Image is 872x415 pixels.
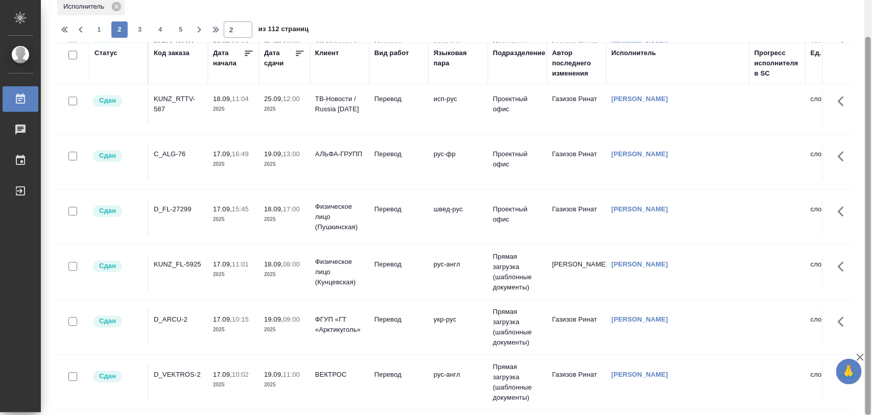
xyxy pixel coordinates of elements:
[154,48,190,58] div: Код заказа
[374,48,409,58] div: Вид работ
[91,25,107,35] span: 1
[315,149,364,159] p: АЛЬФА-ГРУПП
[832,199,856,224] button: Здесь прячутся важные кнопки
[99,151,116,161] p: Сдан
[99,206,116,216] p: Сдан
[374,314,423,325] p: Перевод
[429,364,488,400] td: рус-англ
[154,314,203,325] div: D_ARCU-2
[264,159,305,169] p: 2025
[213,315,232,323] p: 17.09,
[840,361,858,382] span: 🙏
[264,150,283,158] p: 19.09,
[832,309,856,334] button: Здесь прячутся важные кнопки
[63,2,108,12] p: Исполнитель
[154,149,203,159] div: C_ALG-76
[488,89,547,125] td: Проектный офис
[264,205,283,213] p: 18.09,
[488,199,547,235] td: Проектный офис
[611,315,668,323] a: [PERSON_NAME]
[213,371,232,378] p: 17.09,
[806,254,865,290] td: слово
[315,370,364,380] p: ВЕКТРОС
[264,214,305,225] p: 2025
[264,48,295,68] div: Дата сдачи
[283,95,300,103] p: 12:00
[547,199,606,235] td: Газизов Ринат
[264,380,305,390] p: 2025
[429,199,488,235] td: швед-рус
[264,104,305,114] p: 2025
[547,89,606,125] td: Газизов Ринат
[806,89,865,125] td: слово
[152,25,169,35] span: 4
[213,205,232,213] p: 17.09,
[315,257,364,287] p: Физическое лицо (Кунцевская)
[547,254,606,290] td: [PERSON_NAME]
[374,94,423,104] p: Перевод
[213,270,254,280] p: 2025
[132,21,148,38] button: 3
[154,94,203,114] div: KUNZ_RTTV-587
[173,21,189,38] button: 5
[493,48,546,58] div: Подразделение
[547,364,606,400] td: Газизов Ринат
[99,95,116,106] p: Сдан
[611,95,668,103] a: [PERSON_NAME]
[213,325,254,335] p: 2025
[92,370,143,383] div: Менеджер проверил работу исполнителя, передает ее на следующий этап
[315,314,364,335] p: ФГУП «ГТ «Арктикуголь»
[832,89,856,113] button: Здесь прячутся важные кнопки
[611,150,668,158] a: [PERSON_NAME]
[264,95,283,103] p: 25.09,
[755,48,800,79] div: Прогресс исполнителя в SC
[213,380,254,390] p: 2025
[132,25,148,35] span: 3
[232,150,249,158] p: 16:49
[99,316,116,326] p: Сдан
[806,309,865,345] td: слово
[258,23,309,38] span: из 112 страниц
[99,371,116,381] p: Сдан
[92,149,143,163] div: Менеджер проверил работу исполнителя, передает ее на следующий этап
[92,94,143,108] div: Менеджер проверил работу исполнителя, передает ее на следующий этап
[547,144,606,180] td: Газизов Ринат
[488,302,547,353] td: Прямая загрузка (шаблонные документы)
[429,254,488,290] td: рус-англ
[283,371,300,378] p: 11:00
[91,21,107,38] button: 1
[806,199,865,235] td: слово
[832,364,856,389] button: Здесь прячутся важные кнопки
[374,204,423,214] p: Перевод
[154,259,203,270] div: KUNZ_FL-5925
[374,370,423,380] p: Перевод
[264,270,305,280] p: 2025
[264,371,283,378] p: 19.09,
[611,48,656,58] div: Исполнитель
[811,48,836,58] div: Ед. изм
[213,150,232,158] p: 17.09,
[213,214,254,225] p: 2025
[213,260,232,268] p: 17.09,
[283,205,300,213] p: 17:00
[488,144,547,180] td: Проектный офис
[154,370,203,380] div: D_VEKTROS-2
[547,309,606,345] td: Газизов Ринат
[154,204,203,214] div: D_FL-27299
[92,204,143,218] div: Менеджер проверил работу исполнителя, передает ее на следующий этап
[232,371,249,378] p: 10:02
[374,149,423,159] p: Перевод
[315,48,339,58] div: Клиент
[92,259,143,273] div: Менеджер проверил работу исполнителя, передает ее на следующий этап
[213,95,232,103] p: 18.09,
[315,202,364,232] p: Физическое лицо (Пушкинская)
[213,104,254,114] p: 2025
[806,364,865,400] td: слово
[213,159,254,169] p: 2025
[836,359,862,384] button: 🙏
[232,205,249,213] p: 15:45
[92,314,143,328] div: Менеджер проверил работу исполнителя, передает ее на следующий этап
[806,144,865,180] td: слово
[213,48,244,68] div: Дата начала
[173,25,189,35] span: 5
